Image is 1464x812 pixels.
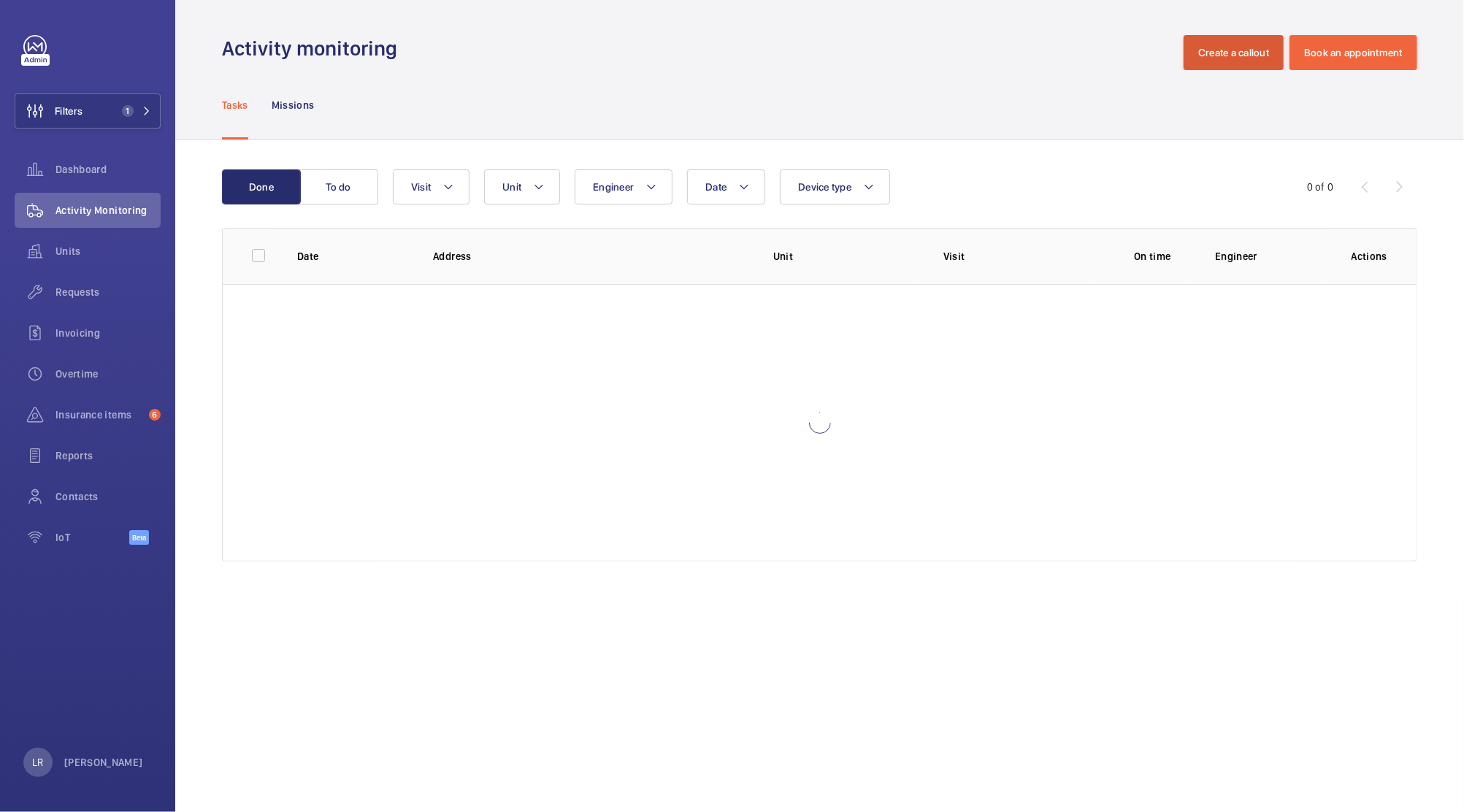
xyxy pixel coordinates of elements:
[122,105,134,117] span: 1
[1215,249,1327,264] p: Engineer
[55,162,161,177] span: Dashboard
[55,489,161,504] span: Contacts
[15,93,161,129] button: Filters1
[55,244,161,258] span: Units
[393,169,470,204] button: Visit
[55,367,161,381] span: Overtime
[773,249,920,264] p: Unit
[1352,249,1387,264] p: Actions
[272,98,315,112] p: Missions
[1289,35,1417,70] button: Book an appointment
[55,326,161,340] span: Invoicing
[129,530,149,545] span: Beta
[484,169,560,204] button: Unit
[55,203,161,218] span: Activity Monitoring
[1307,180,1333,194] div: 0 of 0
[705,181,727,193] span: Date
[32,755,43,770] p: LR
[55,285,161,299] span: Requests
[55,407,143,422] span: Insurance items
[55,104,83,118] span: Filters
[222,35,406,62] h1: Activity monitoring
[943,249,1090,264] p: Visit
[575,169,672,204] button: Engineer
[55,530,129,545] span: IoT
[222,98,248,112] p: Tasks
[687,169,765,204] button: Date
[433,249,750,264] p: Address
[297,249,410,264] p: Date
[64,755,143,770] p: [PERSON_NAME]
[1114,249,1192,264] p: On time
[780,169,890,204] button: Device type
[55,448,161,463] span: Reports
[411,181,431,193] span: Visit
[299,169,378,204] button: To do
[149,409,161,421] span: 6
[502,181,521,193] span: Unit
[1184,35,1284,70] button: Create a callout
[222,169,301,204] button: Done
[798,181,851,193] span: Device type
[593,181,634,193] span: Engineer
